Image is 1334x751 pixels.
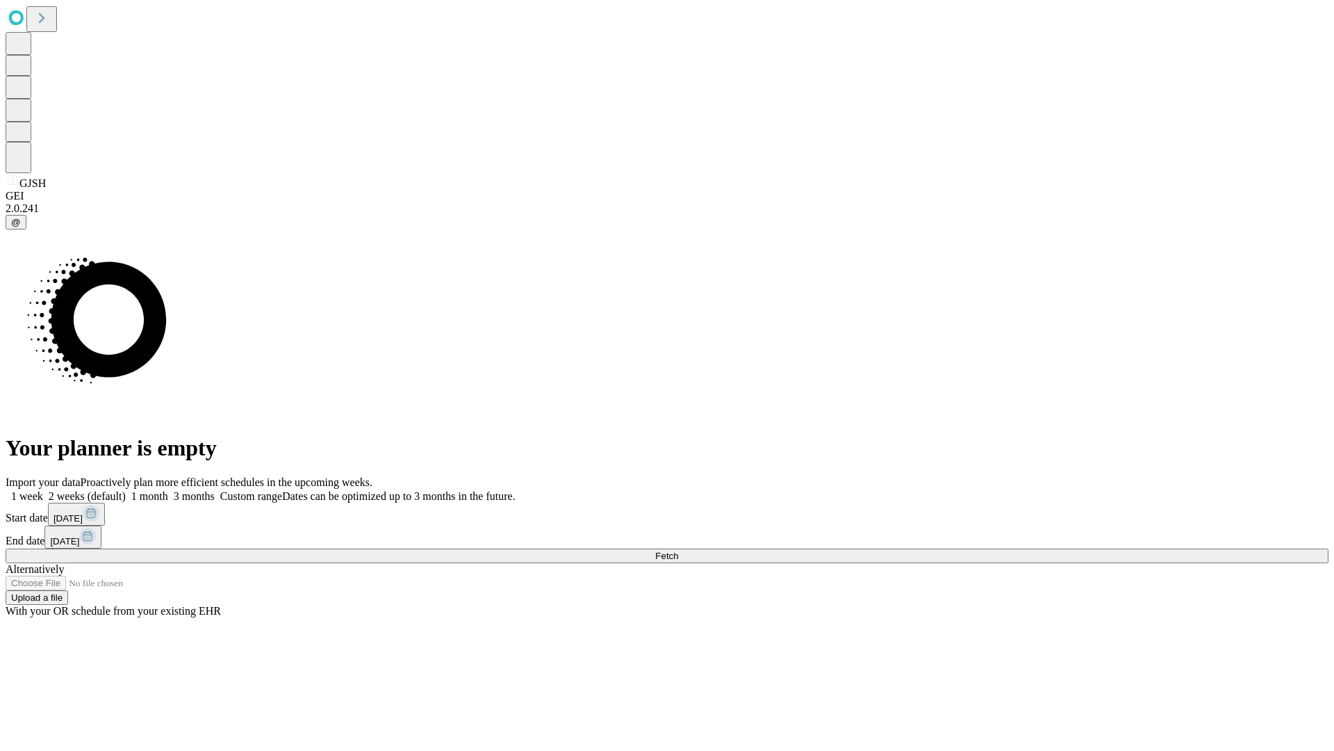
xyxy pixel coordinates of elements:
span: 3 months [174,490,215,502]
span: Dates can be optimized up to 3 months in the future. [282,490,515,502]
span: Fetch [655,551,678,561]
span: Alternatively [6,563,64,575]
div: GEI [6,190,1328,202]
span: @ [11,217,21,227]
button: [DATE] [48,503,105,526]
span: Proactively plan more efficient schedules in the upcoming weeks. [81,476,372,488]
span: GJSH [19,177,46,189]
button: Fetch [6,549,1328,563]
div: 2.0.241 [6,202,1328,215]
h1: Your planner is empty [6,435,1328,461]
span: 1 week [11,490,43,502]
span: [DATE] [53,513,83,524]
span: [DATE] [50,536,79,547]
span: With your OR schedule from your existing EHR [6,605,221,617]
div: Start date [6,503,1328,526]
button: @ [6,215,26,229]
span: 2 weeks (default) [49,490,126,502]
span: Custom range [220,490,282,502]
span: 1 month [131,490,168,502]
button: Upload a file [6,590,68,605]
button: [DATE] [44,526,101,549]
span: Import your data [6,476,81,488]
div: End date [6,526,1328,549]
